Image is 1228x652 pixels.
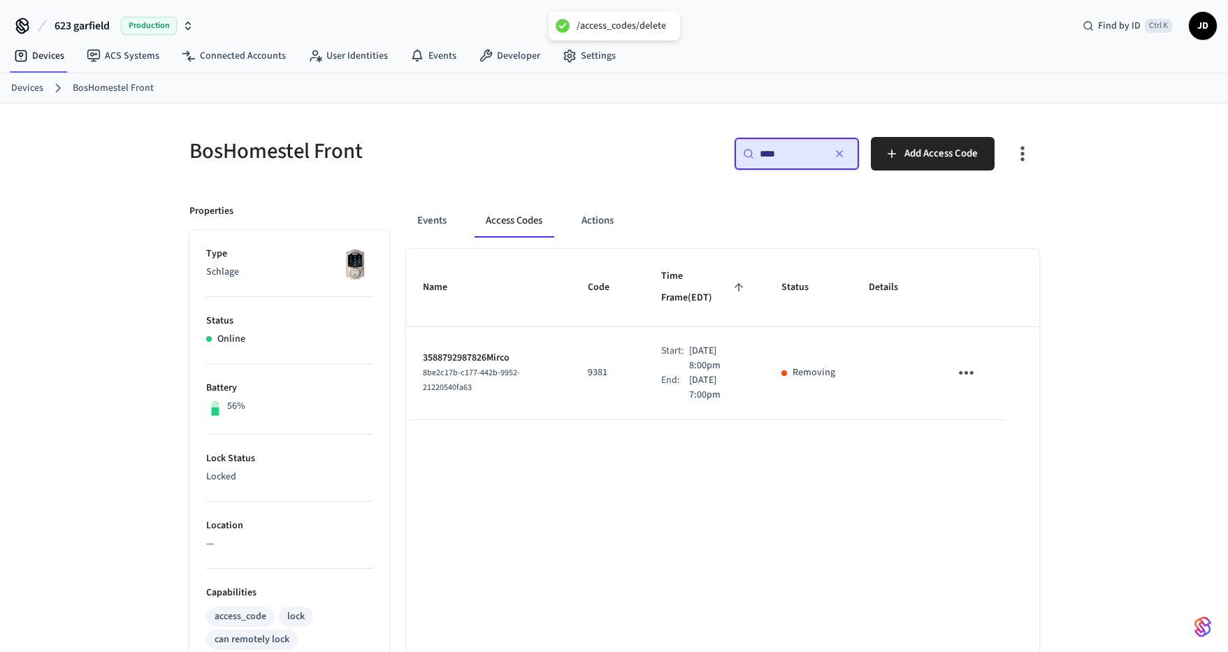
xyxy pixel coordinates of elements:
p: Battery [206,381,373,396]
a: ACS Systems [75,43,171,68]
div: ant example [406,204,1039,238]
p: Status [206,314,373,328]
button: JD [1189,12,1217,40]
p: 56% [227,399,245,414]
p: Online [217,332,245,347]
a: Settings [551,43,627,68]
a: Devices [11,81,43,96]
span: 8be2c17b-c177-442b-9952-21220540fa63 [423,367,520,393]
div: Start: [661,344,690,373]
table: sticky table [406,249,1039,420]
a: Devices [3,43,75,68]
p: Type [206,247,373,261]
span: 623 garfield [55,17,110,34]
div: /access_codes/delete [577,20,666,32]
button: Events [406,204,458,238]
a: Connected Accounts [171,43,297,68]
p: Schlage [206,265,373,280]
button: Actions [570,204,625,238]
div: access_code [215,609,266,624]
p: Capabilities [206,586,373,600]
a: Events [399,43,468,68]
p: Locked [206,470,373,484]
button: Access Codes [475,204,554,238]
p: [DATE] 7:00pm [689,373,748,403]
div: can remotely lock [215,632,289,647]
img: Schlage Sense Smart Deadbolt with Camelot Trim, Front [338,247,373,282]
button: Add Access Code [871,137,995,171]
span: Name [423,277,465,298]
p: Properties [189,204,233,219]
span: Ctrl K [1145,19,1172,33]
div: End: [661,373,690,403]
p: [DATE] 8:00pm [689,344,748,373]
span: Details [869,277,916,298]
span: Add Access Code [904,145,978,163]
p: Removing [793,365,835,380]
span: Time Frame(EDT) [661,266,749,310]
span: Code [588,277,628,298]
a: BosHomestel Front [73,81,154,96]
span: JD [1190,13,1215,38]
span: Find by ID [1098,19,1141,33]
span: Status [781,277,827,298]
a: User Identities [297,43,399,68]
p: 9381 [588,365,628,380]
p: Location [206,519,373,533]
h5: BosHomestel Front [189,137,606,166]
span: Production [121,17,177,35]
div: Find by IDCtrl K [1071,13,1183,38]
div: lock [287,609,305,624]
img: SeamLogoGradient.69752ec5.svg [1194,616,1211,638]
p: Lock Status [206,451,373,466]
a: Developer [468,43,551,68]
p: — [206,537,373,551]
p: 3588792987826Mirco [423,351,554,365]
